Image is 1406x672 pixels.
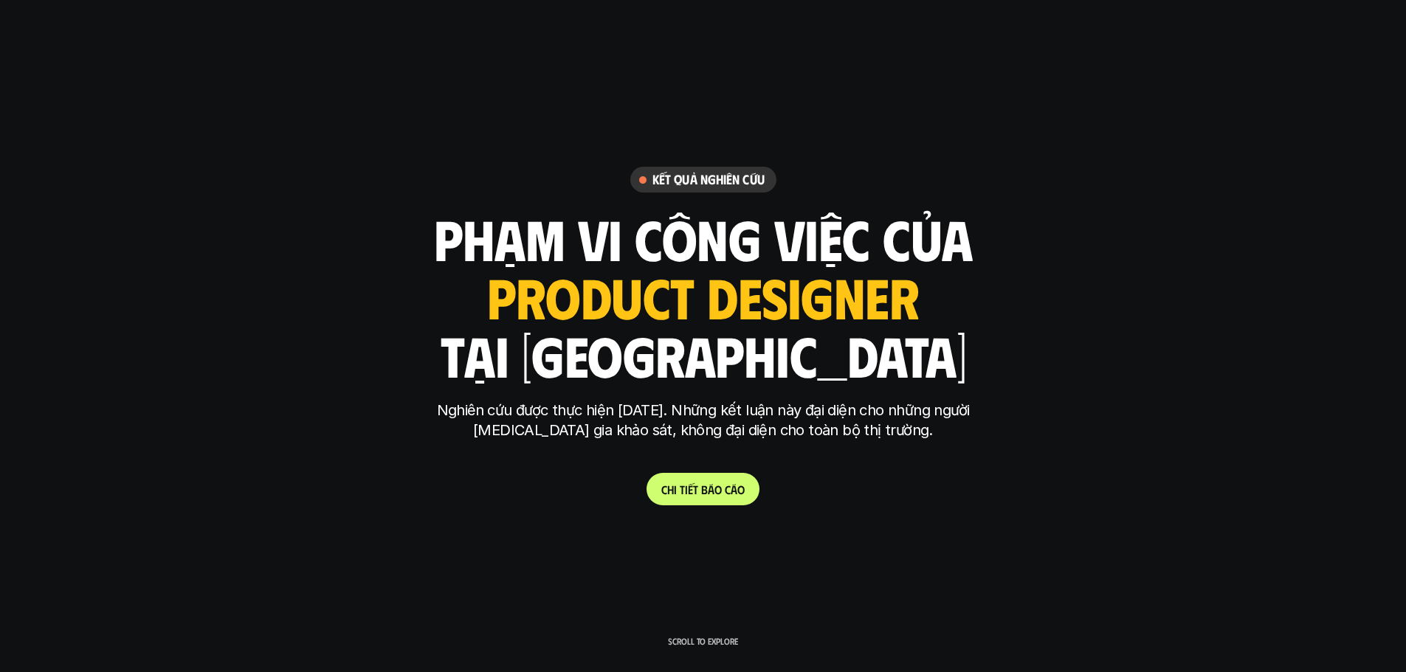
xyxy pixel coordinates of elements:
h1: tại [GEOGRAPHIC_DATA] [440,324,966,386]
h1: phạm vi công việc của [434,207,973,269]
span: t [693,482,698,496]
span: C [661,482,667,496]
span: c [725,482,731,496]
span: o [737,482,745,496]
p: Scroll to explore [668,636,738,646]
span: i [674,482,677,496]
span: h [667,482,674,496]
span: i [685,482,688,496]
h6: Kết quả nghiên cứu [652,171,765,188]
span: á [708,482,714,496]
span: b [701,482,708,496]
span: á [731,482,737,496]
p: Nghiên cứu được thực hiện [DATE]. Những kết luận này đại diện cho những người [MEDICAL_DATA] gia ... [427,401,980,440]
span: o [714,482,722,496]
a: Chitiếtbáocáo [647,473,759,505]
span: ế [688,482,693,496]
span: t [680,482,685,496]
